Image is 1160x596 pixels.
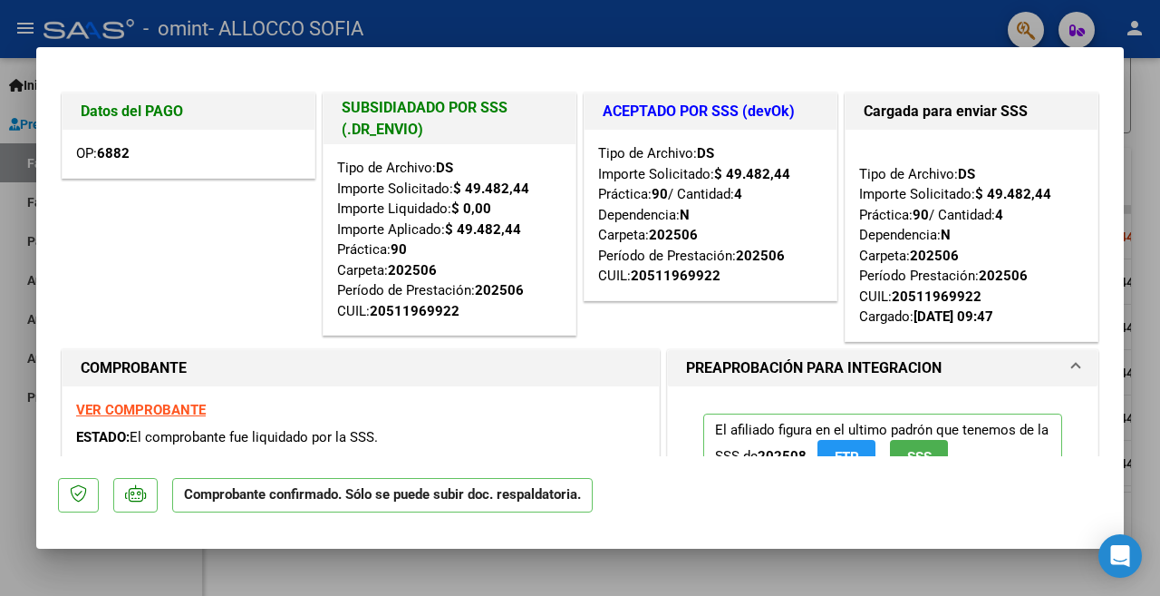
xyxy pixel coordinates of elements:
p: Comprobante confirmado. Sólo se puede subir doc. respaldatoria. [172,478,593,513]
strong: 6882 [97,145,130,161]
strong: $ 49.482,44 [714,166,790,182]
mat-expansion-panel-header: PREAPROBACIÓN PARA INTEGRACION [668,350,1097,386]
span: OP: [76,145,130,161]
a: VER COMPROBANTE [76,402,206,418]
strong: 202506 [475,282,524,298]
div: Open Intercom Messenger [1098,534,1142,578]
strong: [DATE] 09:47 [913,308,993,325]
div: 20511969922 [892,287,981,308]
strong: 4 [734,186,742,202]
div: 20511969922 [370,301,459,322]
strong: 4 [995,207,1003,223]
strong: N [941,227,951,243]
strong: 202508 [758,448,807,464]
strong: 202506 [979,268,1028,284]
strong: DS [697,145,714,161]
p: El afiliado figura en el ultimo padrón que tenemos de la SSS de [703,414,1062,482]
div: Tipo de Archivo: Importe Solicitado: Práctica: / Cantidad: Dependencia: Carpeta: Período de Prest... [598,143,823,287]
strong: 202506 [736,248,785,264]
strong: 90 [913,207,929,223]
strong: $ 49.482,44 [445,221,521,238]
strong: DS [958,166,975,182]
strong: 202506 [910,248,959,264]
button: SSS [890,440,948,474]
h1: PREAPROBACIÓN PARA INTEGRACION [686,357,942,379]
button: FTP [817,440,875,474]
strong: 202506 [388,262,437,278]
div: 20511969922 [631,266,720,287]
strong: N [680,207,690,223]
strong: 90 [391,241,407,258]
strong: $ 49.482,44 [453,181,529,197]
div: Tipo de Archivo: Importe Solicitado: Práctica: / Cantidad: Dependencia: Carpeta: Período Prestaci... [859,143,1084,327]
h1: SUBSIDIADADO POR SSS (.DR_ENVIO) [342,97,557,141]
strong: $ 0,00 [451,200,491,217]
h1: Datos del PAGO [81,101,296,122]
span: FTP [835,449,859,465]
strong: $ 49.482,44 [975,186,1051,202]
span: ESTADO: [76,429,130,445]
span: El comprobante fue liquidado por la SSS. [130,429,378,445]
strong: COMPROBANTE [81,359,187,376]
strong: DS [436,160,453,176]
h1: Cargada para enviar SSS [864,101,1079,122]
strong: 90 [652,186,668,202]
div: Tipo de Archivo: Importe Solicitado: Importe Liquidado: Importe Aplicado: Práctica: Carpeta: Perí... [337,158,562,321]
span: SSS [907,449,932,465]
strong: 202506 [649,227,698,243]
h1: ACEPTADO POR SSS (devOk) [603,101,818,122]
